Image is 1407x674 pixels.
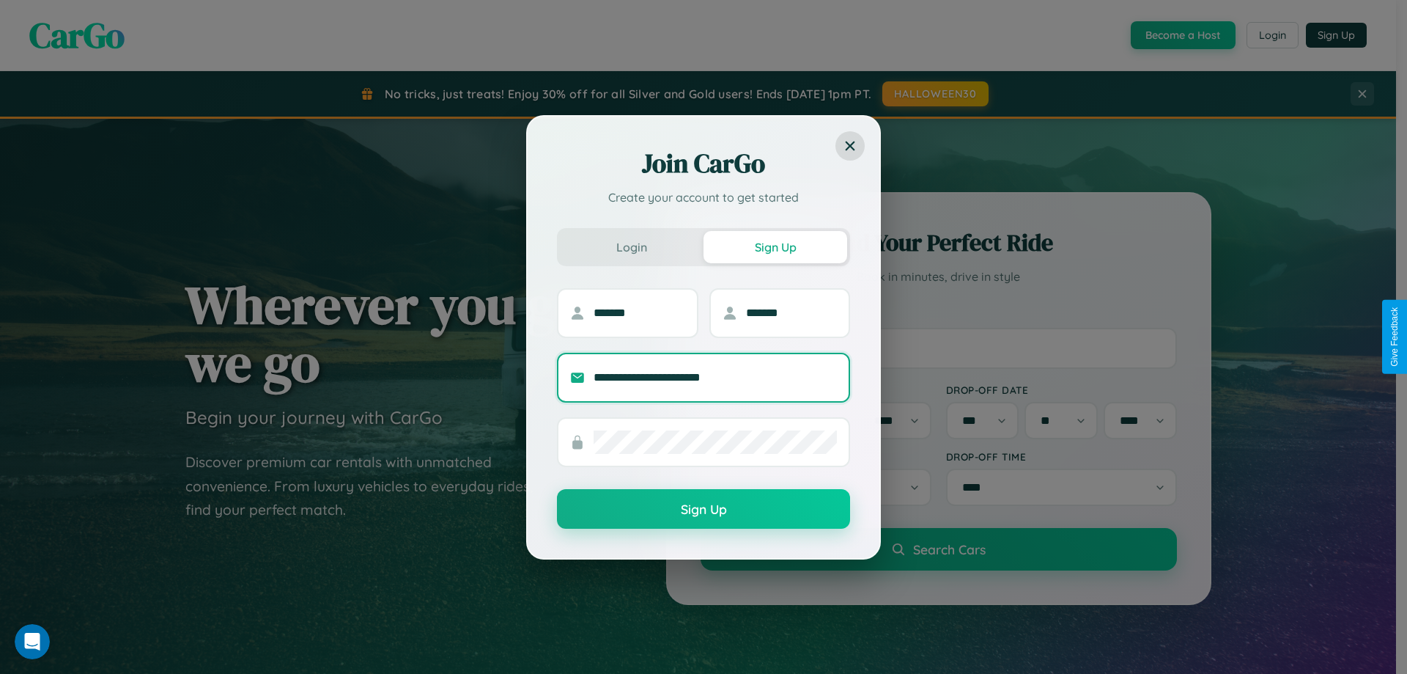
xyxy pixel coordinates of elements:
button: Sign Up [557,489,850,529]
button: Sign Up [703,231,847,263]
p: Create your account to get started [557,188,850,206]
h2: Join CarGo [557,146,850,181]
button: Login [560,231,703,263]
iframe: Intercom live chat [15,624,50,659]
div: Give Feedback [1389,307,1400,367]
